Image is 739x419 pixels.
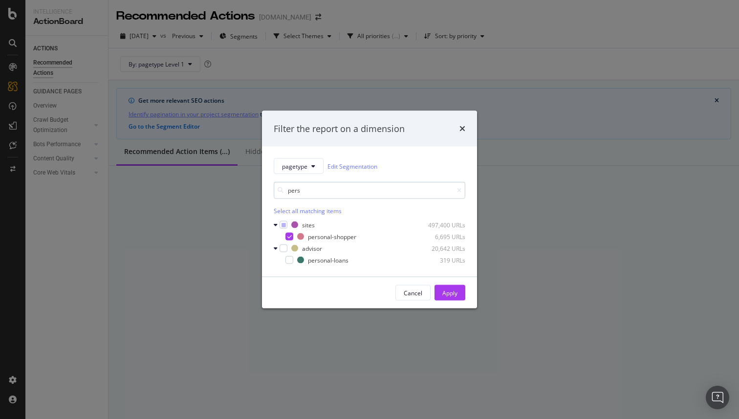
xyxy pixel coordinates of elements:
[274,207,465,215] div: Select all matching items
[274,122,405,135] div: Filter the report on a dimension
[274,182,465,199] input: Search
[417,232,465,241] div: 6,695 URLs
[417,221,465,229] div: 497,400 URLs
[274,158,324,174] button: pagetype
[706,386,729,409] div: Open Intercom Messenger
[442,288,457,297] div: Apply
[302,221,315,229] div: sites
[459,122,465,135] div: times
[417,244,465,252] div: 20,642 URLs
[308,232,356,241] div: personal-shopper
[395,285,431,301] button: Cancel
[262,110,477,309] div: modal
[282,162,307,170] span: pagetype
[435,285,465,301] button: Apply
[327,161,377,171] a: Edit Segmentation
[302,244,322,252] div: advisor
[308,256,348,264] div: personal-loans
[404,288,422,297] div: Cancel
[417,256,465,264] div: 319 URLs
